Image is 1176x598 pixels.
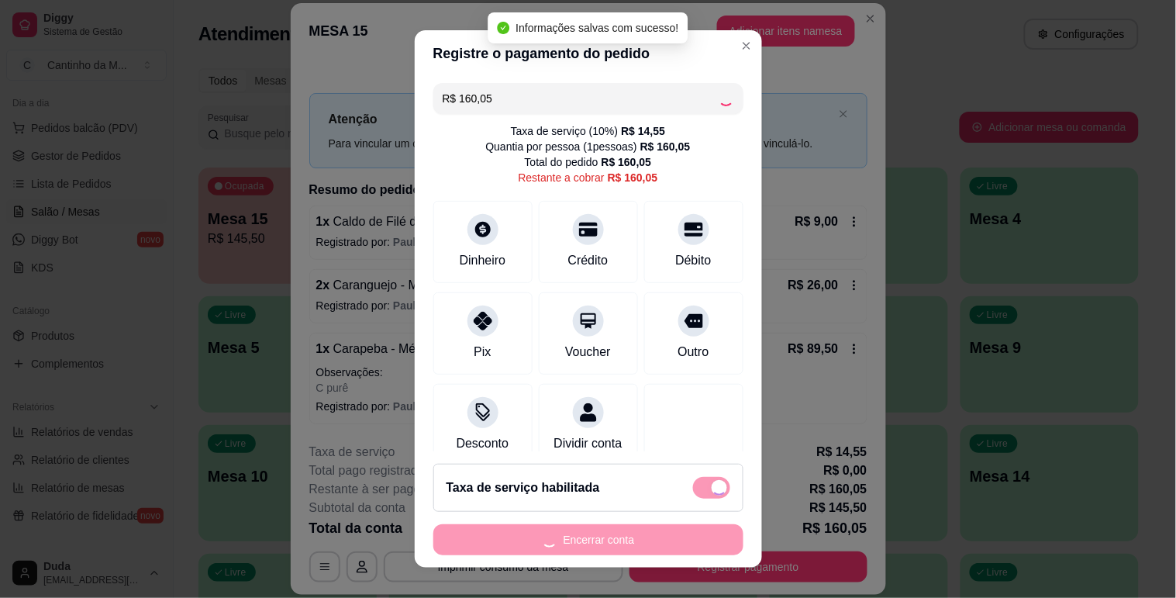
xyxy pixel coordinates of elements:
span: check-circle [497,22,509,34]
div: R$ 160,05 [602,154,652,170]
div: Loading [719,91,734,106]
header: Registre o pagamento do pedido [415,30,762,77]
div: Restante a cobrar [519,170,658,185]
div: R$ 14,55 [621,123,665,139]
div: R$ 160,05 [640,139,691,154]
div: Desconto [457,434,509,453]
span: Informações salvas com sucesso! [516,22,678,34]
div: R$ 160,05 [608,170,658,185]
div: Quantia por pessoa ( 1 pessoas) [486,139,691,154]
input: Ex.: hambúrguer de cordeiro [443,83,719,114]
h2: Taxa de serviço habilitada [447,479,600,497]
button: Close [734,33,759,58]
div: Crédito [568,251,609,270]
div: Débito [675,251,711,270]
div: Dinheiro [460,251,506,270]
div: Outro [678,343,709,361]
div: Dividir conta [554,434,622,453]
div: Taxa de serviço ( 10 %) [511,123,665,139]
div: Pix [474,343,491,361]
div: Total do pedido [525,154,652,170]
div: Voucher [565,343,611,361]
